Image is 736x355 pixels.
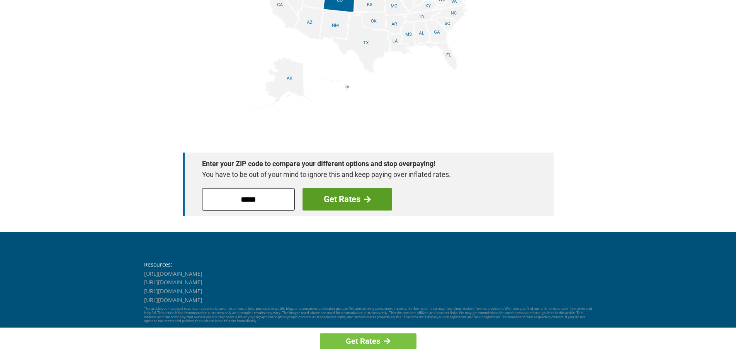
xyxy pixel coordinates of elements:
[144,270,202,277] a: [URL][DOMAIN_NAME]
[303,188,392,211] a: Get Rates
[144,296,202,304] a: [URL][DOMAIN_NAME]
[144,279,202,286] a: [URL][DOMAIN_NAME]
[144,287,202,295] a: [URL][DOMAIN_NAME]
[144,260,592,269] li: Resources:
[144,307,592,323] p: The article you have just read is an advertorial and not a news article, personal or public blog,...
[202,169,527,180] p: You have to be out of your mind to ignore this and keep paying over inflated rates.
[202,158,527,169] strong: Enter your ZIP code to compare your different options and stop overpaying!
[320,333,416,349] a: Get Rates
